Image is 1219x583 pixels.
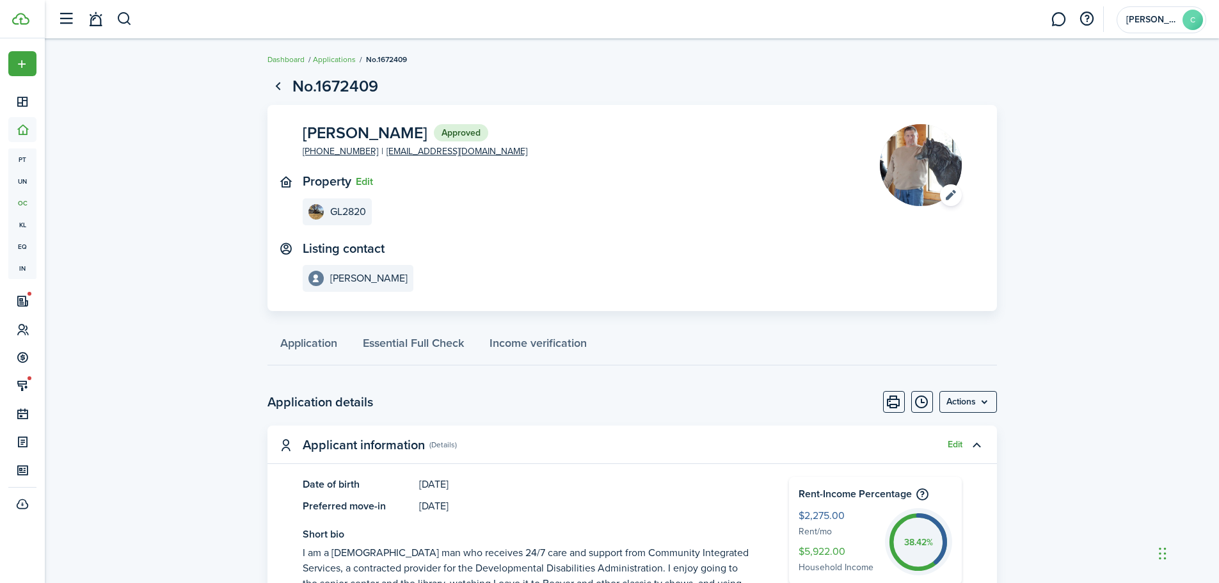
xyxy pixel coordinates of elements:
[350,327,477,365] a: Essential Full Check
[303,477,413,492] panel-main-title: Date of birth
[267,327,350,365] a: Application
[799,508,879,525] span: $2,275.00
[911,391,933,413] button: Timeline
[267,54,305,65] a: Dashboard
[948,440,962,450] button: Edit
[8,236,36,257] a: eq
[434,124,488,142] status: Approved
[1046,3,1071,36] a: Messaging
[330,206,366,218] e-details-info-title: GL2820
[303,499,413,514] panel-main-title: Preferred move-in
[1159,534,1167,573] div: Drag
[477,327,600,365] a: Income verification
[8,51,36,76] button: Open menu
[292,74,378,99] h1: No.1672409
[880,124,962,206] img: Picture
[939,391,997,413] menu-btn: Actions
[267,76,289,97] a: Go back
[8,257,36,279] a: in
[308,204,324,220] img: GL2820
[419,499,751,514] panel-main-description: [DATE]
[883,391,905,413] button: Print
[1126,15,1177,24] span: Cheryl
[54,7,78,31] button: Open sidebar
[303,241,385,256] text-item: Listing contact
[303,527,751,542] panel-main-title: Short bio
[8,148,36,170] a: pt
[880,124,962,206] button: Open menu
[386,145,527,158] a: [EMAIL_ADDRESS][DOMAIN_NAME]
[313,54,356,65] a: Applications
[12,13,29,25] img: TenantCloud
[303,145,378,158] a: [PHONE_NUMBER]
[330,273,408,284] e-details-info-title: [PERSON_NAME]
[8,170,36,192] a: un
[799,486,952,502] h4: Rent-Income Percentage
[366,54,407,65] span: No.1672409
[1006,445,1219,583] iframe: Chat Widget
[8,214,36,236] a: kl
[939,391,997,413] button: Open menu
[8,192,36,214] a: oc
[356,176,373,188] button: Edit
[116,8,132,30] button: Search
[303,174,351,189] text-item: Property
[303,125,427,141] span: [PERSON_NAME]
[966,434,987,456] button: Toggle accordion
[303,438,425,452] panel-main-title: Applicant information
[799,525,879,539] span: Rent/mo
[429,439,457,451] panel-main-subtitle: (Details)
[799,561,879,575] span: Household Income
[83,3,108,36] a: Notifications
[419,477,751,492] panel-main-description: [DATE]
[1183,10,1203,30] avatar-text: C
[267,392,373,411] h2: Application details
[1076,8,1097,30] button: Open resource center
[799,544,879,561] span: $5,922.00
